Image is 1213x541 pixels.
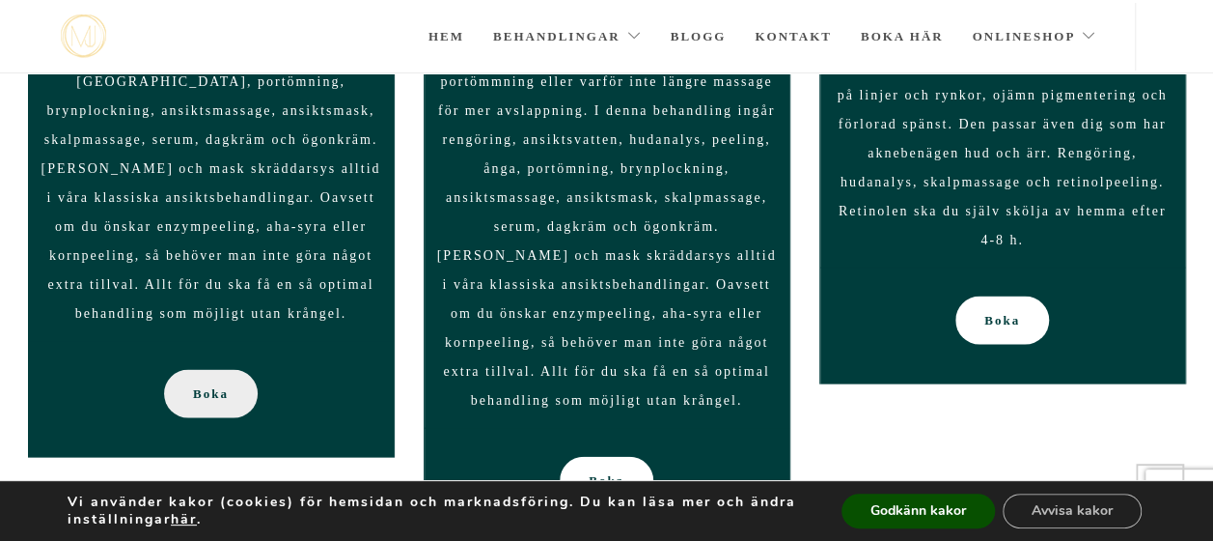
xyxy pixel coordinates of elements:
span: Boka [193,370,229,418]
img: mjstudio [61,14,106,58]
button: Avvisa kakor [1003,494,1142,528]
a: Behandlingar [493,3,642,71]
button: Godkänn kakor [841,494,995,528]
a: Boka här [861,3,944,71]
a: mjstudio mjstudio mjstudio [61,14,106,58]
p: Vi använder kakor (cookies) för hemsidan och marknadsföring. Du kan läsa mer och ändra inställnin... [68,494,801,528]
span: I denna behandling ingår rengöring, ansiktsvatten, hudanalys, peeling, [GEOGRAPHIC_DATA], portömn... [41,16,381,321]
a: Boka [955,297,1049,345]
a: Boka [164,370,258,418]
span: Boka [589,457,624,505]
span: Boka [984,297,1020,345]
button: här [171,511,197,528]
a: Hem [428,3,464,71]
a: Blogg [671,3,727,71]
a: Boka [560,457,653,505]
a: Onlineshop [972,3,1096,71]
a: Kontakt [755,3,832,71]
